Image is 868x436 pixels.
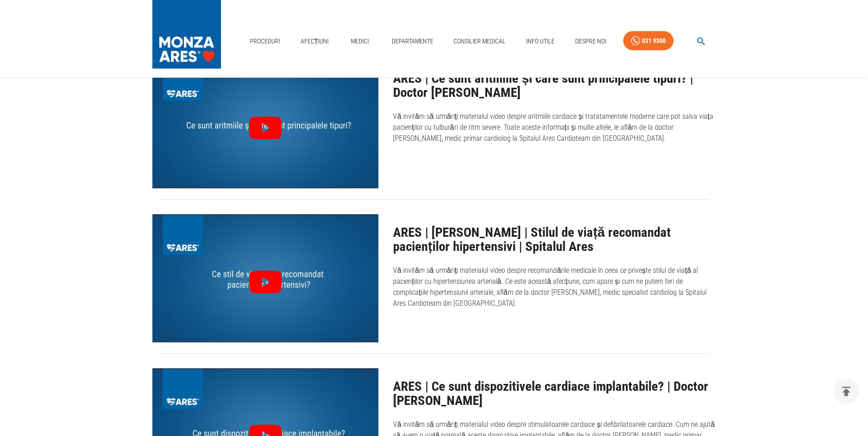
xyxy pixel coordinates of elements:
button: delete [834,379,859,404]
a: Afecțiuni [297,32,333,51]
div: ARES | Dr. Ioana Mureșan | Stilul de viață recomandat pacienților hipertensivi | Spitalul Ares [152,214,379,342]
a: Despre Noi [571,32,610,51]
a: Departamente [388,32,437,51]
a: Info Utile [523,32,558,51]
div: ARES | Doctor Horia Roșianu | Ce sunt aritmiile și care sunt principalele tipuri? [152,60,379,188]
p: Vă invităm să urmăriți materialul video despre recomandările medicale în ceea ce privește stilul ... [393,265,716,309]
h2: ARES | [PERSON_NAME] | Stilul de viață recomandat pacienților hipertensivi | Spitalul Ares [393,225,716,254]
h2: ARES | Ce sunt aritmiile și care sunt principalele tipuri? | Doctor [PERSON_NAME] [393,71,716,100]
a: Proceduri [246,32,284,51]
a: Medici [345,32,375,51]
div: 031 9300 [642,35,666,47]
a: Consilier Medical [450,32,509,51]
p: Vă invităm să urmăriți materialul video despre aritmiile cardiace și tratatamentele moderne care ... [393,111,716,144]
a: 031 9300 [623,31,674,51]
h2: ARES | Ce sunt dispozitivele cardiace implantabile? | Doctor [PERSON_NAME] [393,379,716,408]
